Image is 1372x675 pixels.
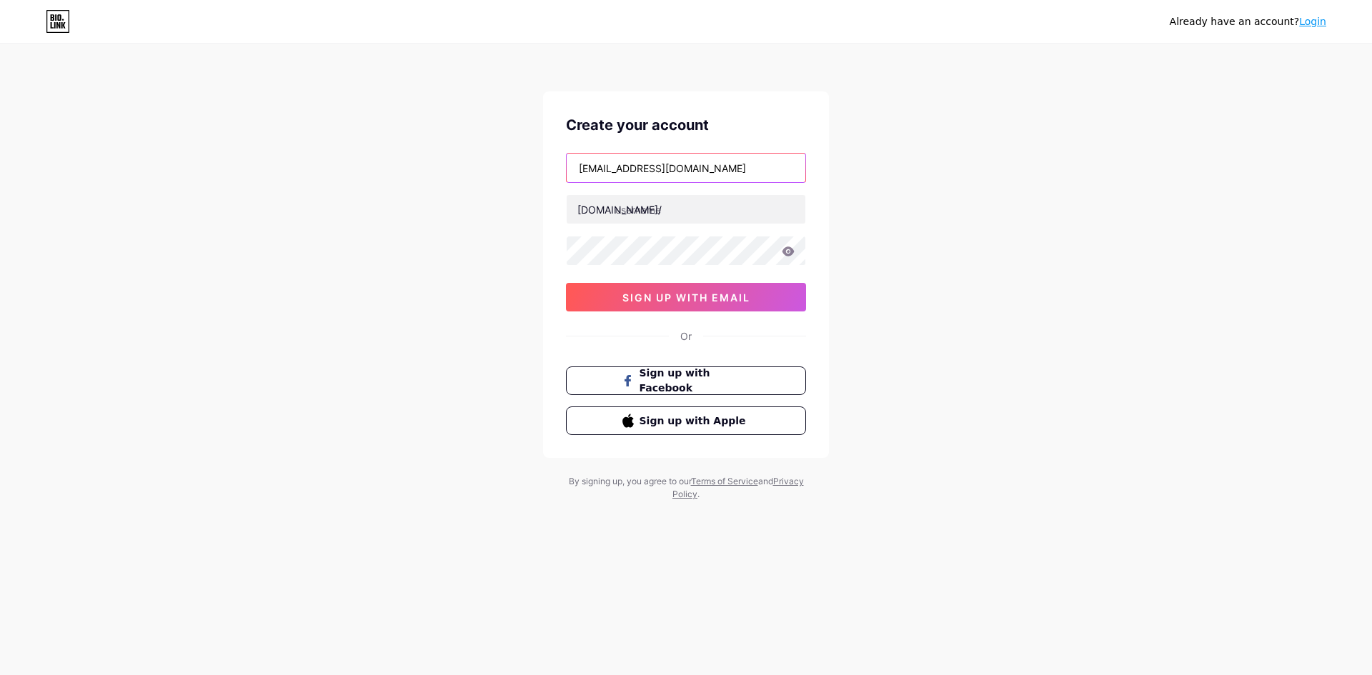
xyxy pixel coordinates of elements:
button: Sign up with Facebook [566,366,806,395]
span: Sign up with Apple [640,414,750,429]
a: Terms of Service [691,476,758,486]
div: Create your account [566,114,806,136]
div: Or [680,329,692,344]
span: sign up with email [622,291,750,304]
div: By signing up, you agree to our and . [565,475,807,501]
span: Sign up with Facebook [640,366,750,396]
button: sign up with email [566,283,806,311]
a: Login [1299,16,1326,27]
input: username [567,195,805,224]
div: Already have an account? [1170,14,1326,29]
button: Sign up with Apple [566,406,806,435]
input: Email [567,154,805,182]
div: [DOMAIN_NAME]/ [577,202,662,217]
